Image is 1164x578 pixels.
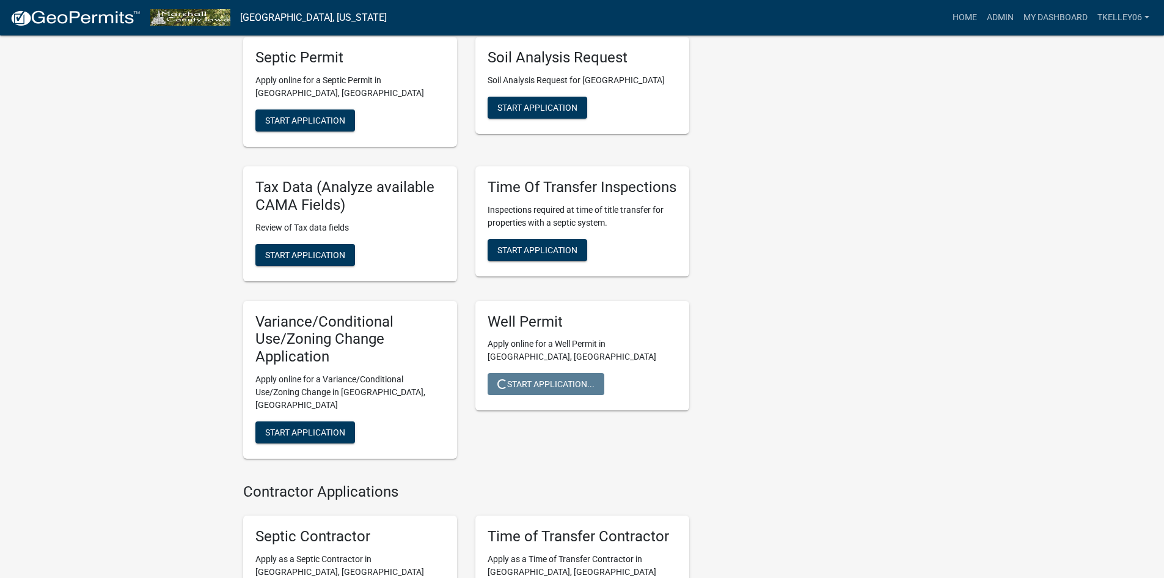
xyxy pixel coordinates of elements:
[948,6,982,29] a: Home
[488,313,677,331] h5: Well Permit
[497,245,577,254] span: Start Application
[255,221,445,234] p: Review of Tax data fields
[488,97,587,119] button: Start Application
[488,74,677,87] p: Soil Analysis Request for [GEOGRAPHIC_DATA]
[255,109,355,132] button: Start Application
[255,313,445,366] h5: Variance/Conditional Use/Zoning Change Application
[488,338,677,363] p: Apply online for a Well Permit in [GEOGRAPHIC_DATA], [GEOGRAPHIC_DATA]
[243,483,689,501] h4: Contractor Applications
[255,244,355,266] button: Start Application
[255,421,355,443] button: Start Application
[255,49,445,67] h5: Septic Permit
[255,373,445,412] p: Apply online for a Variance/Conditional Use/Zoning Change in [GEOGRAPHIC_DATA], [GEOGRAPHIC_DATA]
[265,428,345,437] span: Start Application
[265,250,345,259] span: Start Application
[255,74,445,100] p: Apply online for a Septic Permit in [GEOGRAPHIC_DATA], [GEOGRAPHIC_DATA]
[488,49,677,67] h5: Soil Analysis Request
[1093,6,1154,29] a: Tkelley06
[488,204,677,229] p: Inspections required at time of title transfer for properties with a septic system.
[497,379,595,389] span: Start Application...
[497,103,577,113] span: Start Application
[488,179,677,196] h5: Time Of Transfer Inspections
[982,6,1019,29] a: Admin
[488,373,604,395] button: Start Application...
[150,9,230,26] img: Marshall County, Iowa
[240,7,387,28] a: [GEOGRAPHIC_DATA], [US_STATE]
[1019,6,1093,29] a: My Dashboard
[265,116,345,125] span: Start Application
[488,239,587,261] button: Start Application
[255,179,445,214] h5: Tax Data (Analyze available CAMA Fields)
[255,528,445,546] h5: Septic Contractor
[488,528,677,546] h5: Time of Transfer Contractor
